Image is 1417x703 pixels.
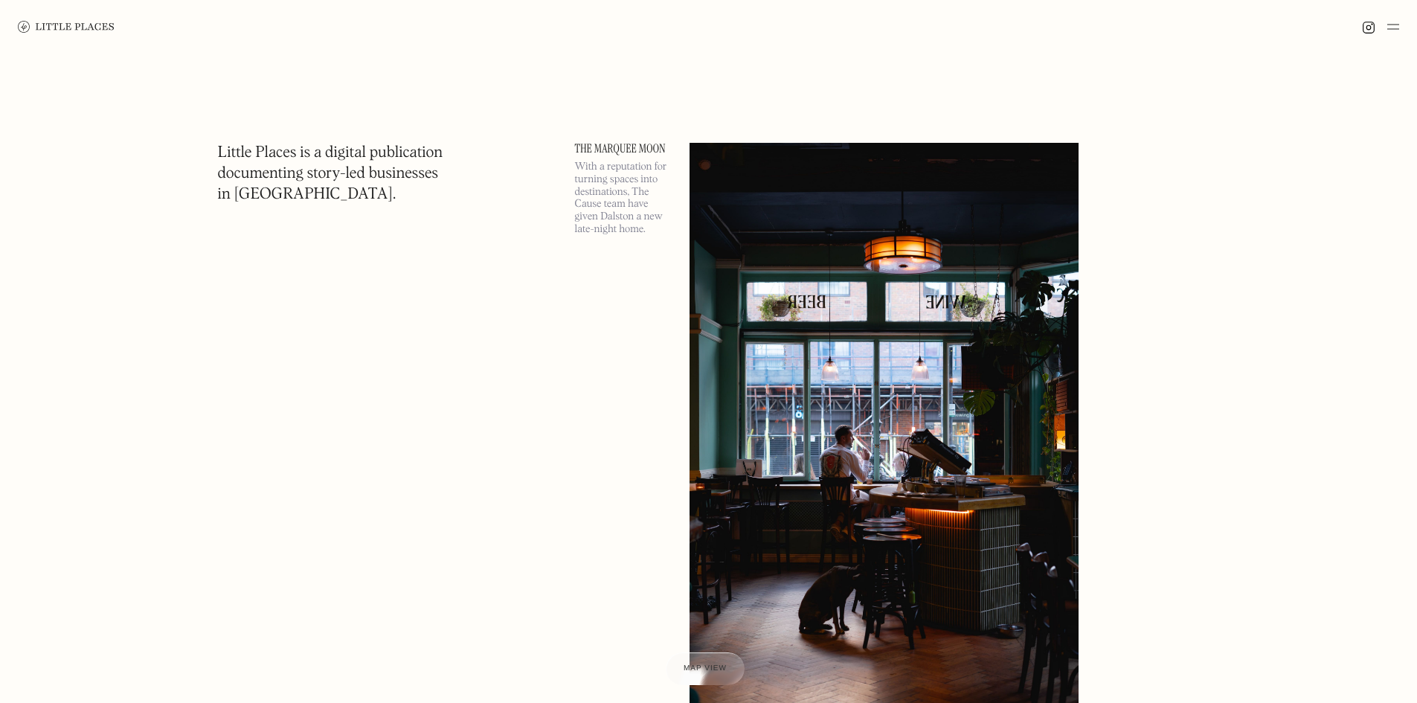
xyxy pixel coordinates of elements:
a: The Marquee Moon [575,143,672,155]
span: Map view [684,664,727,672]
h1: Little Places is a digital publication documenting story-led businesses in [GEOGRAPHIC_DATA]. [218,143,443,205]
p: With a reputation for turning spaces into destinations, The Cause team have given Dalston a new l... [575,161,672,236]
a: Map view [666,652,745,685]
